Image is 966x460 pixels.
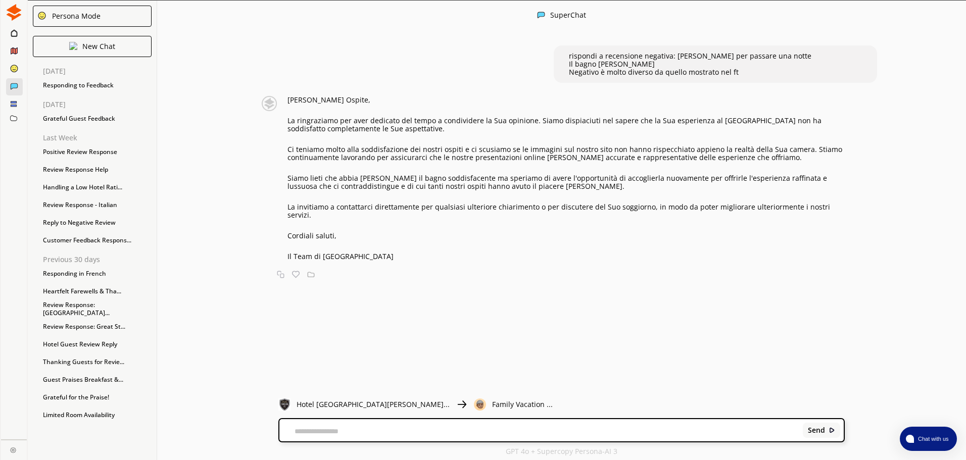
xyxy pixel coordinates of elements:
[829,427,836,434] img: Close
[38,111,157,126] div: Grateful Guest Feedback
[69,42,77,50] img: Close
[43,67,157,75] p: [DATE]
[38,337,157,352] div: Hotel Guest Review Reply
[569,60,811,68] p: Il bagno [PERSON_NAME]
[287,117,845,133] p: La ringraziamo per aver dedicato del tempo a condividere la Sua opinione. Siamo dispiaciuti nel s...
[38,319,157,334] div: Review Response: Great St...
[38,390,157,405] div: Grateful for the Praise!
[492,400,553,408] p: Family Vacation ...
[569,52,811,60] p: rispondi a recensione negativa: [PERSON_NAME] per passare una notte
[900,427,957,451] button: atlas-launcher
[38,162,157,177] div: Review Response Help
[38,78,157,93] div: Responding to Feedback
[277,271,284,278] img: Copy
[49,12,101,20] div: Persona Mode
[82,42,115,50] p: New Chat
[569,68,811,76] p: Negativo è molto diverso da quello mostrato nel ft
[6,4,22,21] img: Close
[537,11,545,19] img: Close
[1,440,27,457] a: Close
[38,197,157,213] div: Review Response - Italian
[43,100,157,109] p: [DATE]
[474,398,486,411] img: Close
[38,301,157,317] div: Review Response: [GEOGRAPHIC_DATA]...
[914,435,951,443] span: Chat with us
[287,232,845,240] p: Cordiali saluti,
[38,284,157,299] div: Heartfelt Farewells & Tha...
[38,407,157,423] div: Limited Room Availability
[256,96,282,111] img: Close
[550,11,586,21] div: SuperChat
[38,180,157,195] div: Handling a Low Hotel Rati...
[287,252,845,261] p: Il Team di [GEOGRAPHIC_DATA]
[43,255,157,264] p: Previous 30 days
[38,354,157,370] div: Thanking Guests for Revie...
[287,96,845,104] p: [PERSON_NAME] Ospite,
[307,271,315,278] img: Save
[38,233,157,248] div: Customer Feedback Respons...
[292,271,300,278] img: Favorite
[506,447,617,455] p: GPT 4o + Supercopy Persona-AI 3
[37,11,46,20] img: Close
[38,215,157,230] div: Reply to Negative Review
[38,425,157,440] div: [GEOGRAPHIC_DATA] Feedback Resp...
[278,398,291,411] img: Close
[287,203,845,219] p: La invitiamo a contattarci direttamente per qualsiasi ulteriore chiarimento o per discutere del S...
[38,144,157,160] div: Positive Review Response
[287,145,845,162] p: Ci teniamo molto alla soddisfazione dei nostri ospiti e ci scusiamo se le immagini sul nostro sit...
[10,447,16,453] img: Close
[456,398,468,411] img: Close
[38,372,157,387] div: Guest Praises Breakfast &...
[38,266,157,281] div: Responding in French
[43,134,157,142] p: Last Week
[808,426,825,434] b: Send
[287,174,845,190] p: Siamo lieti che abbia [PERSON_NAME] il bagno soddisfacente ma speriamo di avere l'opportunità di ...
[297,400,450,408] p: Hotel [GEOGRAPHIC_DATA][PERSON_NAME]...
